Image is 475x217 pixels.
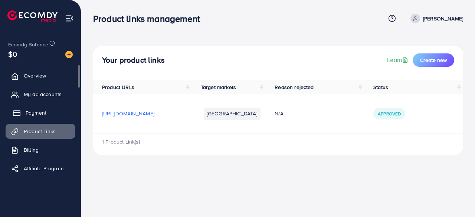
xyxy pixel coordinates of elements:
span: Ecomdy Balance [8,41,48,48]
span: 1 Product Link(s) [102,138,140,145]
span: [URL][DOMAIN_NAME] [102,110,154,117]
button: Create new [413,53,454,67]
span: Overview [24,72,46,79]
h3: Product links management [93,13,206,24]
a: Payment [6,105,75,120]
span: My ad accounts [24,91,62,98]
a: [PERSON_NAME] [407,14,463,23]
span: Approved [378,111,401,117]
img: logo [7,10,58,22]
span: Status [373,83,388,91]
li: [GEOGRAPHIC_DATA] [204,108,261,119]
p: [PERSON_NAME] [423,14,463,23]
span: Payment [26,109,46,116]
span: $0 [8,49,17,59]
img: image [65,51,73,58]
span: Affiliate Program [24,165,63,172]
a: My ad accounts [6,87,75,102]
span: Billing [24,146,39,154]
img: menu [65,14,74,23]
span: Create new [420,56,447,64]
a: Product Links [6,124,75,139]
a: Learn [387,56,410,64]
span: Reason rejected [275,83,314,91]
span: N/A [275,110,283,117]
a: Overview [6,68,75,83]
h4: Your product links [102,56,165,65]
span: Product URLs [102,83,134,91]
span: Target markets [201,83,236,91]
a: Billing [6,142,75,157]
iframe: Chat [443,184,469,211]
a: Affiliate Program [6,161,75,176]
span: Product Links [24,128,56,135]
